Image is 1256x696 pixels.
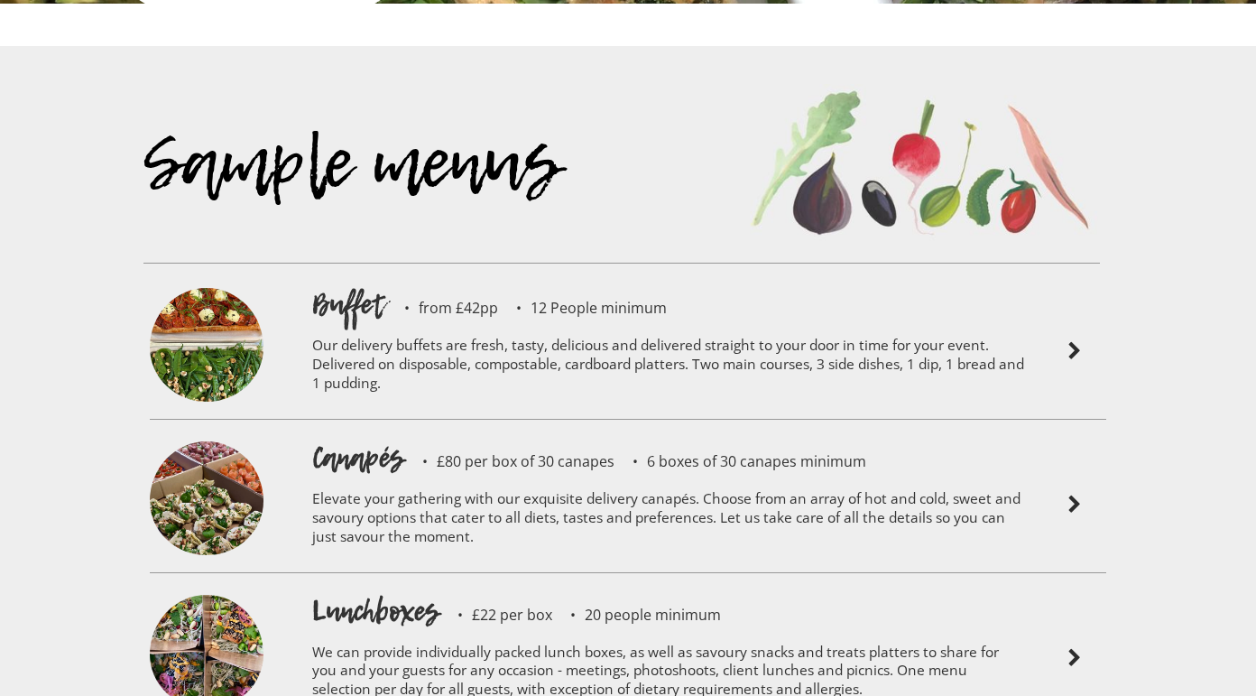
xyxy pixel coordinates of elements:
[312,478,1025,563] p: Elevate your gathering with our exquisite delivery canapés. Choose from an array of hot and cold,...
[552,608,721,622] p: 20 people minimum
[439,608,552,622] p: £22 per box
[498,301,667,315] p: 12 People minimum
[312,591,439,631] h1: Lunchboxes
[312,324,1025,410] p: Our delivery buffets are fresh, tasty, delicious and delivered straight to your door in time for ...
[386,301,498,315] p: from £42pp
[404,454,614,469] p: £80 per box of 30 canapes
[312,438,404,478] h1: Canapés
[143,153,732,263] div: Sample menus
[614,454,866,469] p: 6 boxes of 30 canapes minimum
